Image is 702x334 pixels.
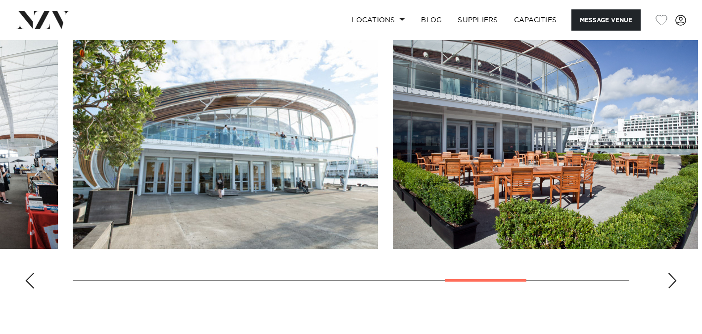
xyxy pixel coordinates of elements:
[571,9,641,31] button: Message Venue
[393,25,698,249] swiper-slide: 10 / 12
[73,25,378,249] swiper-slide: 9 / 12
[450,9,506,31] a: SUPPLIERS
[344,9,413,31] a: Locations
[413,9,450,31] a: BLOG
[16,11,70,29] img: nzv-logo.png
[506,9,565,31] a: Capacities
